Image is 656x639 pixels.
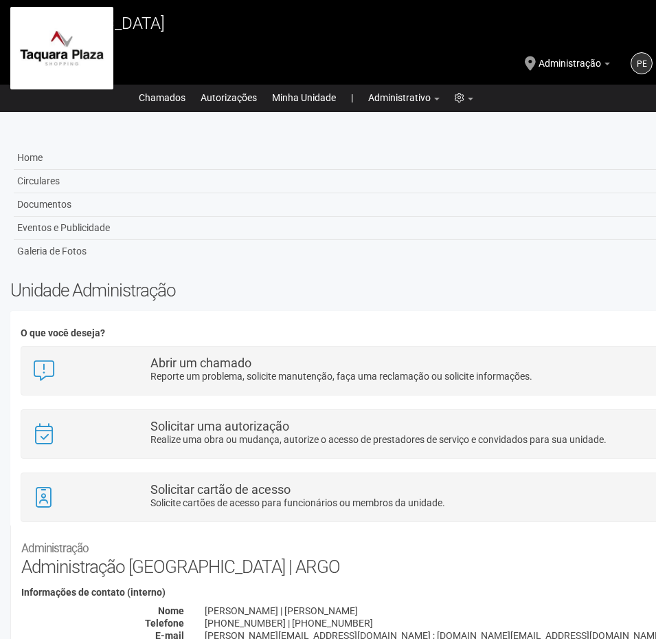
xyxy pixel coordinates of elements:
a: Configurações [455,88,473,107]
strong: Nome [158,605,184,616]
strong: Telefone [145,618,184,629]
a: Autorizações [201,88,257,107]
small: Administração [21,541,89,555]
a: Chamados [139,88,185,107]
a: Minha Unidade [272,88,336,107]
strong: Solicitar uma autorização [150,419,289,433]
strong: Abrir um chamado [150,356,251,370]
span: [GEOGRAPHIC_DATA] [10,14,165,33]
a: PE [631,52,653,74]
a: Administrativo [368,88,440,107]
a: Administração [539,60,610,71]
strong: Solicitar cartão de acesso [150,482,291,497]
img: logo.jpg [10,7,113,89]
a: | [351,88,353,107]
span: Administração [539,45,601,69]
